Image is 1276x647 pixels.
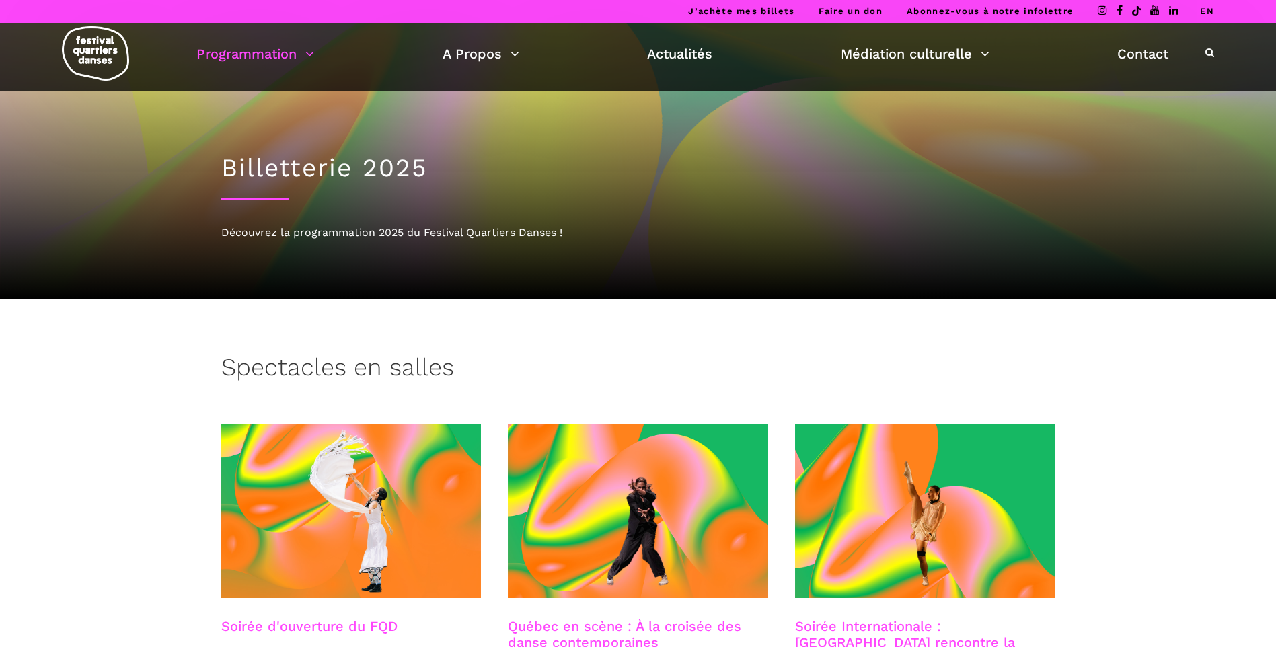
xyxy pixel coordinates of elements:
a: EN [1200,6,1214,16]
a: Actualités [647,42,712,65]
h3: Spectacles en salles [221,353,454,387]
a: Contact [1117,42,1168,65]
img: logo-fqd-med [62,26,129,81]
a: Faire un don [819,6,883,16]
a: A Propos [443,42,519,65]
h1: Billetterie 2025 [221,153,1055,183]
a: Programmation [196,42,314,65]
a: J’achète mes billets [688,6,794,16]
a: Soirée d'ouverture du FQD [221,618,398,634]
a: Abonnez-vous à notre infolettre [907,6,1074,16]
div: Découvrez la programmation 2025 du Festival Quartiers Danses ! [221,224,1055,241]
a: Médiation culturelle [841,42,989,65]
